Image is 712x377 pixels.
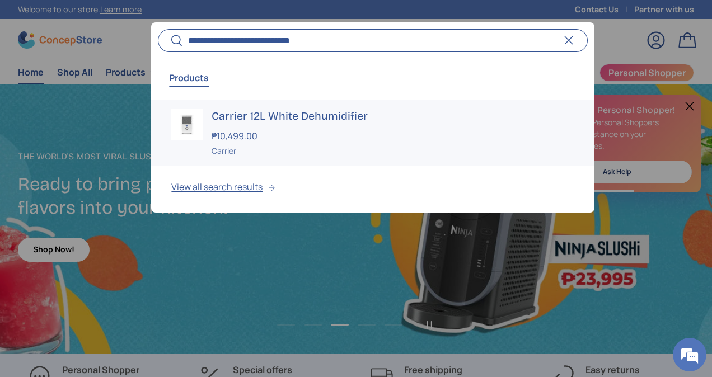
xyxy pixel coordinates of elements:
[151,100,594,166] a: carrier-dehumidifier-12-liter-full-view-concepstore Carrier 12L White Dehumidifier ₱10,499.00 Car...
[169,65,209,91] button: Products
[171,109,203,140] img: carrier-dehumidifier-12-liter-full-view-concepstore
[212,109,574,124] h3: Carrier 12L White Dehumidifier
[212,130,260,142] strong: ₱10,499.00
[151,166,594,213] button: View all search results
[212,145,574,157] div: Carrier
